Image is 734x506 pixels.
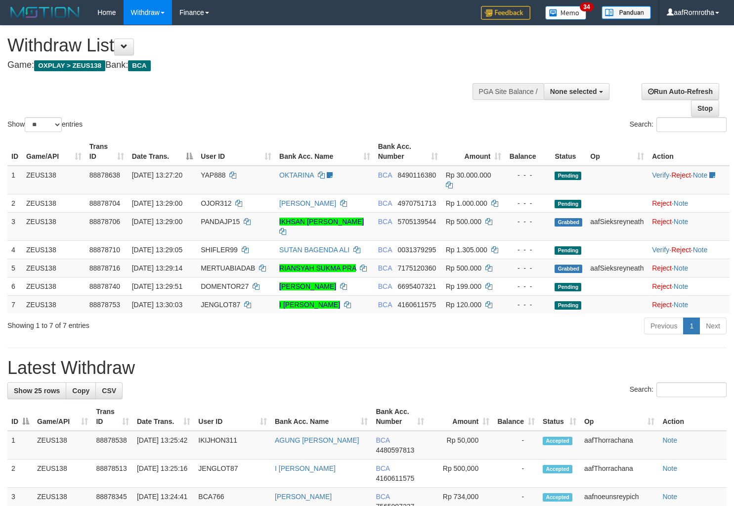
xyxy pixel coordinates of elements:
[7,60,479,70] h4: Game: Bank:
[14,387,60,395] span: Show 25 rows
[7,295,22,314] td: 7
[89,171,120,179] span: 88878638
[446,301,481,309] span: Rp 120.000
[446,246,487,254] span: Rp 1.305.000
[279,264,356,272] a: RIANSYAH SUKMA PRA
[674,218,689,226] a: Note
[132,282,182,290] span: [DATE] 13:29:51
[22,194,86,212] td: ZEUS138
[555,283,581,291] span: Pending
[446,282,481,290] span: Rp 199.000
[586,212,648,240] td: aafSieksreyneath
[397,301,436,309] span: Copy 4160611575 to clipboard
[132,246,182,254] span: [DATE] 13:29:05
[509,245,547,255] div: - - -
[671,246,691,254] a: Reject
[132,264,182,272] span: [DATE] 13:29:14
[493,431,539,460] td: -
[656,382,727,397] input: Search:
[691,100,719,117] a: Stop
[7,194,22,212] td: 2
[656,117,727,132] input: Search:
[132,301,182,309] span: [DATE] 13:30:03
[378,171,392,179] span: BCA
[397,264,436,272] span: Copy 7175120360 to clipboard
[652,282,672,290] a: Reject
[378,264,392,272] span: BCA
[543,493,572,502] span: Accepted
[648,277,730,295] td: ·
[275,464,336,472] a: I [PERSON_NAME]
[7,460,33,488] td: 2
[372,403,428,431] th: Bank Acc. Number: activate to sort column ascending
[481,6,530,20] img: Feedback.jpg
[505,138,551,166] th: Balance
[33,431,92,460] td: ZEUS138
[693,246,708,254] a: Note
[652,218,672,226] a: Reject
[275,493,332,501] a: [PERSON_NAME]
[279,301,340,309] a: I [PERSON_NAME]
[7,382,66,399] a: Show 25 rows
[397,218,436,226] span: Copy 5705139544 to clipboard
[128,138,197,166] th: Date Trans.: activate to sort column descending
[25,117,62,132] select: Showentries
[22,259,86,277] td: ZEUS138
[279,218,364,226] a: IKHSAN [PERSON_NAME]
[642,83,719,100] a: Run Auto-Refresh
[133,431,194,460] td: [DATE] 13:25:42
[7,277,22,295] td: 6
[201,199,231,207] span: OJOR312
[201,301,240,309] span: JENGLOT87
[539,403,580,431] th: Status: activate to sort column ascending
[648,212,730,240] td: ·
[374,138,442,166] th: Bank Acc. Number: activate to sort column ascending
[586,138,648,166] th: Op: activate to sort column ascending
[580,431,658,460] td: aafThorrachana
[34,60,105,71] span: OXPLAY > ZEUS138
[428,403,493,431] th: Amount: activate to sort column ascending
[446,199,487,207] span: Rp 1.000.000
[648,240,730,259] td: · ·
[7,166,22,194] td: 1
[580,403,658,431] th: Op: activate to sort column ascending
[376,474,414,482] span: Copy 4160611575 to clipboard
[446,264,481,272] span: Rp 500.000
[555,265,582,273] span: Grabbed
[473,83,544,100] div: PGA Site Balance /
[674,282,689,290] a: Note
[378,282,392,290] span: BCA
[194,431,271,460] td: IKIJHON311
[428,431,493,460] td: Rp 50,000
[544,83,609,100] button: None selected
[201,171,225,179] span: YAP888
[92,403,132,431] th: Trans ID: activate to sort column ascending
[22,166,86,194] td: ZEUS138
[22,138,86,166] th: Game/API: activate to sort column ascending
[652,171,669,179] a: Verify
[376,436,389,444] span: BCA
[89,282,120,290] span: 88878740
[7,138,22,166] th: ID
[271,403,372,431] th: Bank Acc. Name: activate to sort column ascending
[397,199,436,207] span: Copy 4970751713 to clipboard
[397,282,436,290] span: Copy 6695407321 to clipboard
[66,382,96,399] a: Copy
[555,200,581,208] span: Pending
[397,171,436,179] span: Copy 8490116380 to clipboard
[648,194,730,212] td: ·
[7,117,83,132] label: Show entries
[397,246,436,254] span: Copy 0031379295 to clipboard
[89,264,120,272] span: 88878716
[22,240,86,259] td: ZEUS138
[644,318,684,334] a: Previous
[279,199,336,207] a: [PERSON_NAME]
[509,217,547,227] div: - - -
[133,403,194,431] th: Date Trans.: activate to sort column ascending
[674,264,689,272] a: Note
[376,493,389,501] span: BCA
[7,358,727,378] h1: Latest Withdraw
[658,403,727,431] th: Action
[580,460,658,488] td: aafThorrachana
[555,218,582,227] span: Grabbed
